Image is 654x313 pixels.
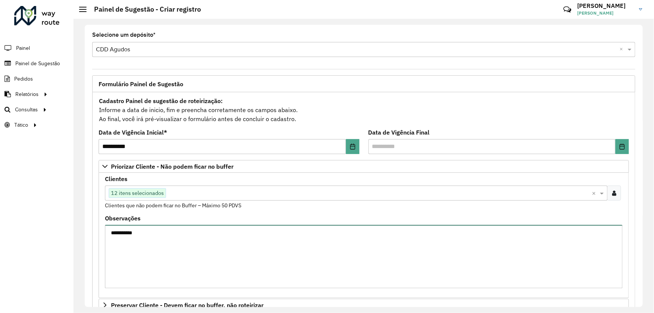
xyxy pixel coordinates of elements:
span: Tático [14,121,28,129]
label: Data de Vigência Final [368,128,430,137]
span: 12 itens selecionados [109,189,166,198]
div: Priorizar Cliente - Não podem ficar no buffer [99,173,629,298]
h3: [PERSON_NAME] [577,2,633,9]
strong: Cadastro Painel de sugestão de roteirização: [99,97,223,105]
span: Clear all [592,189,598,198]
span: Pedidos [14,75,33,83]
label: Observações [105,214,141,223]
div: Informe a data de inicio, fim e preencha corretamente os campos abaixo. Ao final, você irá pré-vi... [99,96,629,124]
label: Data de Vigência Inicial [99,128,167,137]
span: Relatórios [15,90,39,98]
button: Choose Date [346,139,359,154]
span: Consultas [15,106,38,114]
a: Preservar Cliente - Devem ficar no buffer, não roteirizar [99,299,629,312]
span: [PERSON_NAME] [577,10,633,16]
span: Painel de Sugestão [15,60,60,67]
span: Clear all [620,45,626,54]
label: Selecione um depósito [92,30,156,39]
label: Clientes [105,174,127,183]
button: Choose Date [615,139,629,154]
h2: Painel de Sugestão - Criar registro [87,5,201,13]
span: Formulário Painel de Sugestão [99,81,183,87]
small: Clientes que não podem ficar no Buffer – Máximo 50 PDVS [105,202,241,209]
span: Preservar Cliente - Devem ficar no buffer, não roteirizar [111,302,263,308]
span: Painel [16,44,30,52]
span: Priorizar Cliente - Não podem ficar no buffer [111,163,233,169]
a: Priorizar Cliente - Não podem ficar no buffer [99,160,629,173]
a: Contato Rápido [559,1,575,18]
